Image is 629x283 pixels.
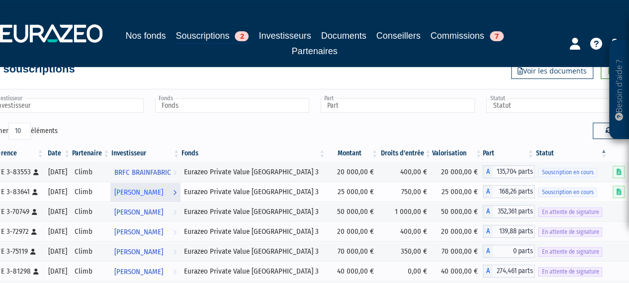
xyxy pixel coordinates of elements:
td: 400,00 € [379,221,432,241]
div: A - Eurazeo Private Value Europe 3 [483,245,535,258]
span: En attente de signature [538,227,602,237]
td: 40 000,00 € [326,261,379,281]
span: 139,88 parts [493,225,535,238]
i: [Français] Personne physique [32,209,37,215]
span: A [483,185,493,198]
td: 20 000,00 € [432,221,483,241]
td: 20 000,00 € [326,162,379,182]
i: Voir l'investisseur [173,203,177,221]
a: Commissions7 [431,29,504,43]
div: A - Eurazeo Private Value Europe 3 [483,165,535,178]
span: BRFC BRAINFABRIC [114,163,171,182]
td: 1 000,00 € [379,202,432,221]
td: Climb [71,241,110,261]
td: 25 000,00 € [432,182,483,202]
td: Climb [71,221,110,241]
span: En attente de signature [538,267,602,277]
div: Eurazeo Private Value [GEOGRAPHIC_DATA] 3 [184,187,323,197]
span: 135,704 parts [493,165,535,178]
span: [PERSON_NAME] [114,183,163,202]
a: Investisseurs [259,29,311,43]
span: Souscription en cours [538,168,597,177]
div: A - Eurazeo Private Value Europe 3 [483,225,535,238]
span: [PERSON_NAME] [114,243,163,261]
div: Eurazeo Private Value [GEOGRAPHIC_DATA] 3 [184,226,323,237]
td: 750,00 € [379,182,432,202]
span: 7 [490,31,504,41]
td: 40 000,00 € [432,261,483,281]
span: A [483,265,493,278]
span: [PERSON_NAME] [114,263,163,281]
td: Climb [71,182,110,202]
td: 350,00 € [379,241,432,261]
div: A - Eurazeo Private Value Europe 3 [483,205,535,218]
div: Eurazeo Private Value [GEOGRAPHIC_DATA] 3 [184,266,323,277]
span: Souscription en cours [538,188,597,197]
a: Nos fonds [125,29,166,43]
span: 352,361 parts [493,205,535,218]
div: Eurazeo Private Value [GEOGRAPHIC_DATA] 3 [184,246,323,257]
th: Date: activer pour trier la colonne par ordre croissant [45,145,71,162]
span: [PERSON_NAME] [114,223,163,241]
th: Partenaire: activer pour trier la colonne par ordre croissant [71,145,110,162]
a: Souscriptions2 [176,29,249,44]
th: Valorisation: activer pour trier la colonne par ordre croissant [432,145,483,162]
i: Voir l'investisseur [173,183,177,202]
i: [Français] Personne physique [30,249,36,255]
div: [DATE] [48,246,68,257]
td: 400,00 € [379,162,432,182]
i: [Français] Personne physique [33,269,39,275]
div: [DATE] [48,226,68,237]
span: En attente de signature [538,247,602,257]
a: Documents [321,29,366,43]
span: 168,26 parts [493,185,535,198]
span: En attente de signature [538,208,602,217]
a: [PERSON_NAME] [110,241,180,261]
td: 20 000,00 € [432,162,483,182]
td: 50 000,00 € [432,202,483,221]
th: Montant: activer pour trier la colonne par ordre croissant [326,145,379,162]
a: Conseillers [376,29,421,43]
span: A [483,205,493,218]
i: Voir l'investisseur [173,243,177,261]
span: A [483,225,493,238]
th: Investisseur: activer pour trier la colonne par ordre croissant [110,145,180,162]
div: [DATE] [48,187,68,197]
div: [DATE] [48,266,68,277]
span: A [483,165,493,178]
i: [Français] Personne physique [31,229,37,235]
a: Partenaires [291,44,337,58]
td: 50 000,00 € [326,202,379,221]
td: 0,00 € [379,261,432,281]
div: A - Eurazeo Private Value Europe 3 [483,185,535,198]
div: [DATE] [48,167,68,177]
i: [Français] Personne physique [32,189,38,195]
span: [PERSON_NAME] [114,203,163,221]
i: [Français] Personne physique [33,169,39,175]
a: [PERSON_NAME] [110,182,180,202]
div: [DATE] [48,207,68,217]
select: Afficheréléments [8,123,31,140]
a: BRFC BRAINFABRIC [110,162,180,182]
td: 70 000,00 € [326,241,379,261]
p: Besoin d'aide ? [614,45,625,135]
a: [PERSON_NAME] [110,261,180,281]
i: Voir l'investisseur [173,223,177,241]
span: 0 parts [493,245,535,258]
th: Part: activer pour trier la colonne par ordre croissant [483,145,535,162]
td: 70 000,00 € [432,241,483,261]
span: 2 [235,31,249,41]
a: [PERSON_NAME] [110,202,180,221]
span: A [483,245,493,258]
td: Climb [71,261,110,281]
td: Climb [71,162,110,182]
i: Voir l'investisseur [173,263,177,281]
div: Eurazeo Private Value [GEOGRAPHIC_DATA] 3 [184,207,323,217]
i: Voir l'investisseur [173,163,177,182]
th: Statut : activer pour trier la colonne par ordre d&eacute;croissant [535,145,608,162]
a: Voir les documents [511,63,593,79]
span: 274,461 parts [493,265,535,278]
div: A - Eurazeo Private Value Europe 3 [483,265,535,278]
th: Droits d'entrée: activer pour trier la colonne par ordre croissant [379,145,432,162]
td: 20 000,00 € [326,221,379,241]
